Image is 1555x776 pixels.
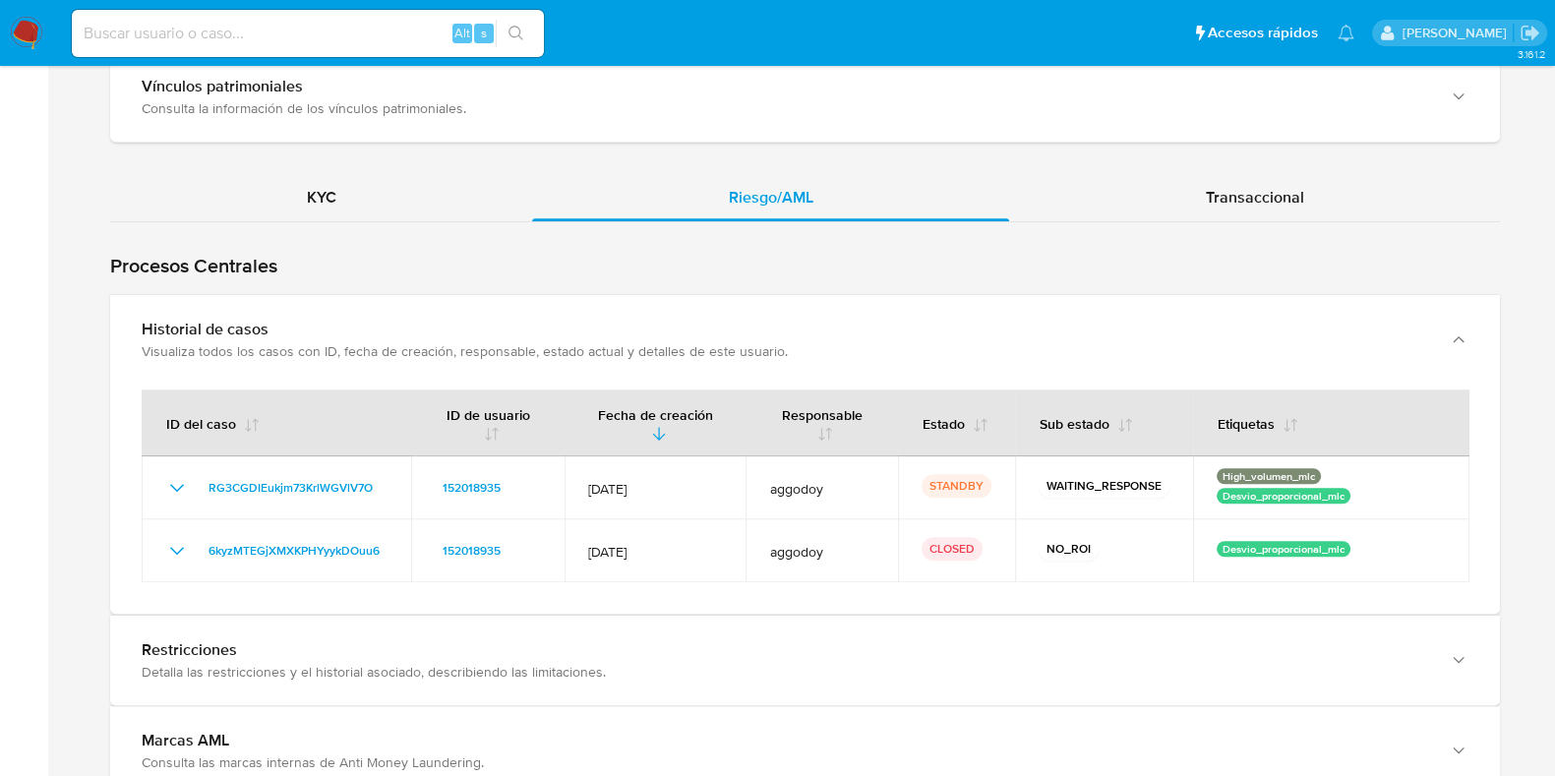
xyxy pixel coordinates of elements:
[307,186,336,209] span: KYC
[142,640,1429,660] div: Restricciones
[72,21,544,46] input: Buscar usuario o caso...
[1517,46,1545,62] span: 3.161.2
[729,186,813,209] span: Riesgo/AML
[1520,23,1540,43] a: Salir
[142,663,1429,681] div: Detalla las restricciones y el historial asociado, describiendo las limitaciones.
[110,254,1500,278] h1: Procesos Centrales
[110,616,1500,705] button: RestriccionesDetalla las restricciones y el historial asociado, describiendo las limitaciones.
[496,20,536,47] button: search-icon
[454,24,470,42] span: Alt
[1206,186,1304,209] span: Transaccional
[1402,24,1513,42] p: camilafernanda.paredessaldano@mercadolibre.cl
[481,24,487,42] span: s
[1208,23,1318,43] span: Accesos rápidos
[1338,25,1354,41] a: Notificaciones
